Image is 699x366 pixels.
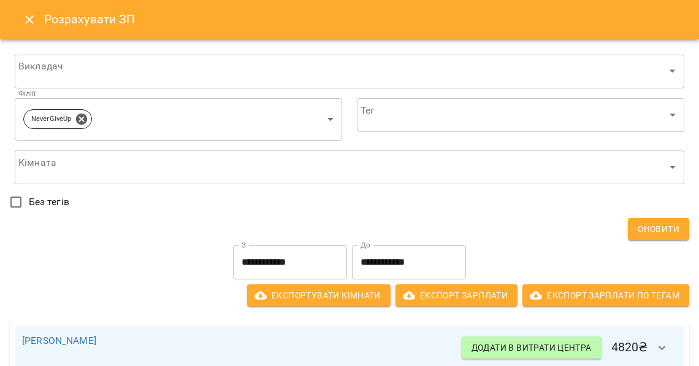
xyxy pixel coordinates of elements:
[23,109,92,129] div: NeverGiveUp
[15,150,684,185] div: ​
[357,98,684,133] div: ​
[44,10,684,29] h6: Розрахувати ЗП
[462,333,677,363] h6: 4820 ₴
[532,288,679,303] span: Експорт Зарплати по тегам
[638,222,679,236] span: Оновити
[15,54,684,88] div: ​
[462,337,602,359] button: Додати в витрати центра
[31,114,71,125] p: NeverGiveUp
[395,284,518,306] button: Експорт Зарплати
[22,335,96,346] a: [PERSON_NAME]
[29,195,69,209] span: Без тегів
[247,284,391,306] button: Експортувати кімнати
[15,5,44,34] button: Close
[522,284,689,306] button: Експорт Зарплати по тегам
[472,340,592,355] span: Додати в витрати центра
[257,288,381,303] span: Експортувати кімнати
[628,218,689,240] button: Оновити
[405,288,508,303] span: Експорт Зарплати
[15,98,342,141] div: NeverGiveUp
